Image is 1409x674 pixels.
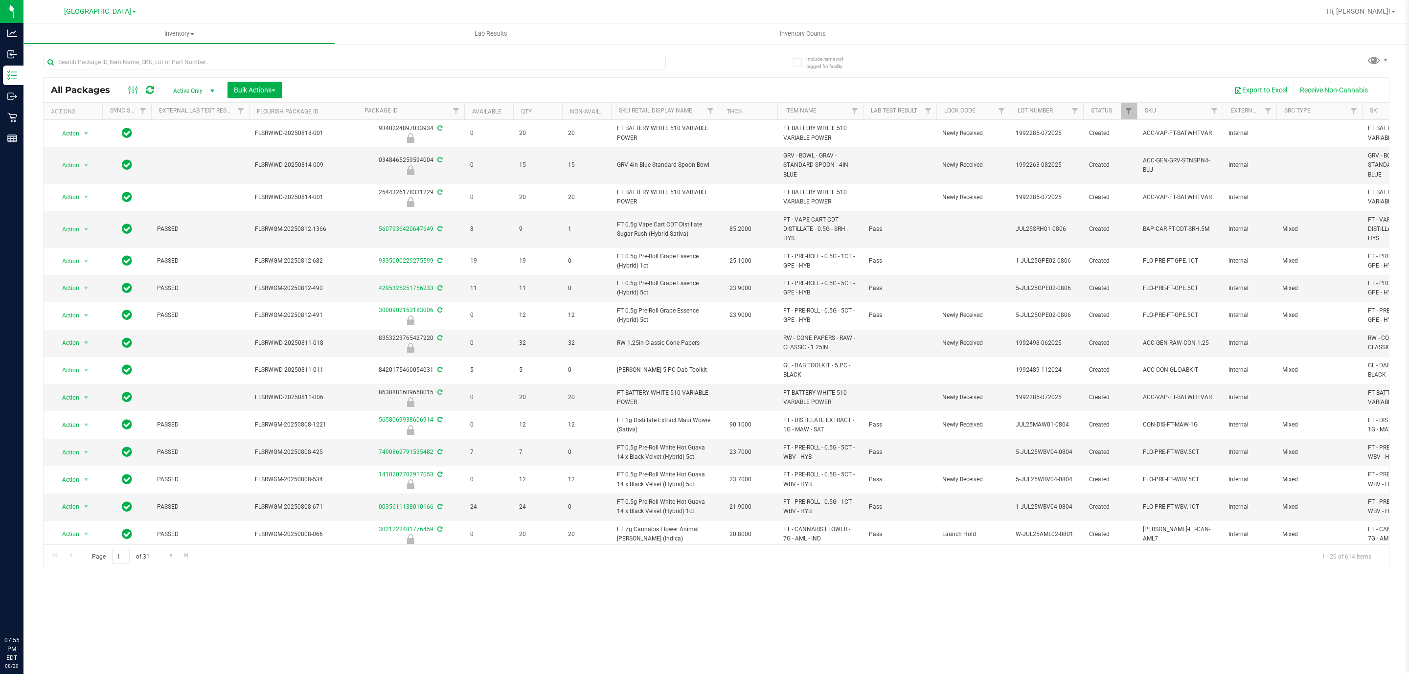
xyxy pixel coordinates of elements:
[942,193,1004,202] span: Newly Received
[470,338,507,348] span: 0
[617,416,713,434] span: FT 1g Distillate Extract Maui Wowie (Sativa)
[944,107,976,114] a: Lock Code
[1016,193,1077,202] span: 1992285-072025
[379,471,433,478] a: 1410207702917053
[157,256,243,266] span: PASSED
[1143,225,1217,234] span: BAP-CAR-FT-CDT-SRH.5M
[519,129,556,138] span: 20
[568,284,605,293] span: 0
[53,158,80,172] span: Action
[355,197,466,207] div: Newly Received
[1294,82,1374,98] button: Receive Non-Cannabis
[355,124,466,143] div: 9340224897033934
[157,284,243,293] span: PASSED
[448,103,464,119] a: Filter
[157,225,243,234] span: PASSED
[255,129,351,138] span: FLSRWWD-20250818-001
[1282,225,1356,234] span: Mixed
[1016,160,1077,170] span: 1992263-082025
[255,420,351,429] span: FLSRWGM-20250808-1221
[7,91,17,101] inline-svg: Outbound
[617,188,713,206] span: FT BATTERY WHITE 510 VARIABLE POWER
[255,160,351,170] span: FLSRWWD-20250814-009
[519,365,556,375] span: 5
[53,527,80,541] span: Action
[783,416,857,434] span: FT - DISTILLATE EXTRACT - 1G - MAW - SAT
[1282,256,1356,266] span: Mixed
[1143,193,1217,202] span: ACC-VAP-FT-BATWHTVAR
[521,108,532,115] a: Qty
[1206,103,1223,119] a: Filter
[80,473,92,487] span: select
[80,158,92,172] span: select
[379,526,433,533] a: 3021222481776459
[10,596,39,625] iframe: Resource center
[519,256,556,266] span: 19
[470,193,507,202] span: 0
[994,103,1010,119] a: Filter
[568,338,605,348] span: 32
[617,279,713,297] span: FT 0.5g Pre-Roll Grape Essence (Hybrid) 5ct
[43,55,666,69] input: Search Package ID, Item Name, SKU, Lot or Part Number...
[1282,311,1356,320] span: Mixed
[461,29,521,38] span: Lab Results
[470,284,507,293] span: 11
[157,420,243,429] span: PASSED
[110,107,148,114] a: Sync Status
[1089,193,1131,202] span: Created
[1143,525,1217,543] span: [PERSON_NAME]-FT-CAN-AML7
[1228,82,1294,98] button: Export to Excel
[1228,160,1271,170] span: Internal
[355,156,466,175] div: 0348465259594004
[1143,502,1217,512] span: FLO-PRE-FT-WBV.1CT
[619,107,692,114] a: Sku Retail Display Name
[7,70,17,80] inline-svg: Inventory
[1089,393,1131,402] span: Created
[436,416,442,423] span: Sync from Compliance System
[519,338,556,348] span: 32
[783,470,857,489] span: FT - PRE-ROLL - 0.5G - 5CT - WBV - HYB
[1089,284,1131,293] span: Created
[51,85,120,95] span: All Packages
[783,361,857,380] span: GL - DAB TOOLKIT - 5 PC - BLACK
[80,527,92,541] span: select
[942,393,1004,402] span: Newly Received
[568,393,605,402] span: 20
[355,334,466,353] div: 8353223765427220
[80,281,92,295] span: select
[355,425,466,435] div: Newly Received
[617,124,713,142] span: FT BATTERY WHITE 510 VARIABLE POWER
[1143,448,1217,457] span: FLO-PRE-FT-WBV.5CT
[783,443,857,462] span: FT - PRE-ROLL - 0.5G - 5CT - WBV - HYB
[53,127,80,140] span: Action
[1143,365,1217,375] span: ACC-CON-GL-DABKIT
[436,285,442,292] span: Sync from Compliance System
[725,281,756,295] span: 23.9000
[783,497,857,516] span: FT - PRE-ROLL - 0.5G - 1CT - WBV - HYB
[470,365,507,375] span: 5
[255,193,351,202] span: FLSRWWD-20250814-001
[379,225,433,232] a: 5607936420647649
[436,389,442,396] span: Sync from Compliance System
[783,388,857,407] span: FT BATTERY WHITE 510 VARIABLE POWER
[122,254,132,268] span: In Sync
[470,160,507,170] span: 0
[80,391,92,404] span: select
[1089,256,1131,266] span: Created
[255,365,351,375] span: FLSRWWD-20250811-011
[122,336,132,350] span: In Sync
[355,315,466,325] div: Newly Received
[470,393,507,402] span: 0
[617,160,713,170] span: GRV 4in Blue Standard Spoon Bowl
[436,307,442,314] span: Sync from Compliance System
[364,107,398,114] a: Package ID
[470,256,507,266] span: 19
[568,365,605,375] span: 0
[80,446,92,459] span: select
[1018,107,1053,114] a: Lot Number
[379,416,433,423] a: 5658069938606914
[122,390,132,404] span: In Sync
[122,308,132,322] span: In Sync
[112,549,130,564] input: 1
[1016,311,1077,320] span: 5-JUL25GPE02-0806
